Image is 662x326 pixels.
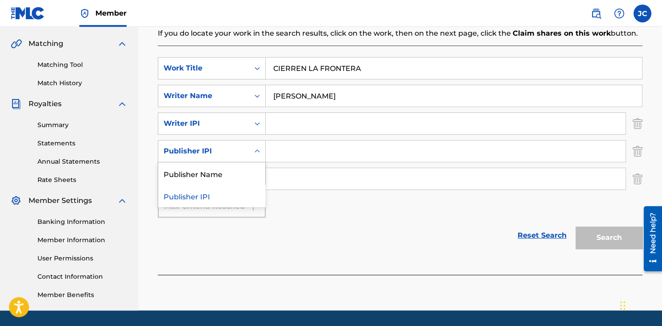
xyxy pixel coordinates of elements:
a: User Permissions [37,254,127,263]
img: expand [117,99,127,109]
img: Member Settings [11,195,21,206]
strong: Claim shares on this work [513,29,611,37]
a: Summary [37,120,127,130]
img: Royalties [11,99,21,109]
img: Delete Criterion [633,140,642,162]
a: Member Benefits [37,290,127,300]
div: Publisher Name [158,162,265,185]
img: expand [117,195,127,206]
img: Matching [11,38,22,49]
div: Writer IPI [164,118,244,129]
a: Member Information [37,235,127,245]
div: Help [610,4,628,22]
img: MLC Logo [11,7,45,20]
a: Public Search [587,4,605,22]
img: help [614,8,625,19]
img: Top Rightsholder [79,8,90,19]
img: search [591,8,601,19]
a: Matching Tool [37,60,127,70]
iframe: Resource Center [637,202,662,275]
img: Delete Criterion [633,112,642,135]
div: Drag [620,292,625,319]
div: User Menu [633,4,651,22]
div: Publisher IPI [158,185,265,207]
div: Writer Name [164,91,244,101]
span: Member [95,8,127,18]
p: If you do locate your work in the search results, click on the work, then on the next page, click... [158,28,642,39]
img: Delete Criterion [633,168,642,190]
span: Royalties [29,99,62,109]
form: Search Form [158,57,642,253]
span: Member Settings [29,195,92,206]
iframe: Chat Widget [617,283,662,326]
a: Contact Information [37,272,127,281]
img: expand [117,38,127,49]
div: Publisher IPI [164,146,244,157]
div: Work Title [164,63,244,74]
a: Reset Search [513,226,571,245]
a: Rate Sheets [37,175,127,185]
a: Banking Information [37,217,127,227]
a: Match History [37,78,127,88]
a: Annual Statements [37,157,127,166]
span: Matching [29,38,63,49]
a: Statements [37,139,127,148]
